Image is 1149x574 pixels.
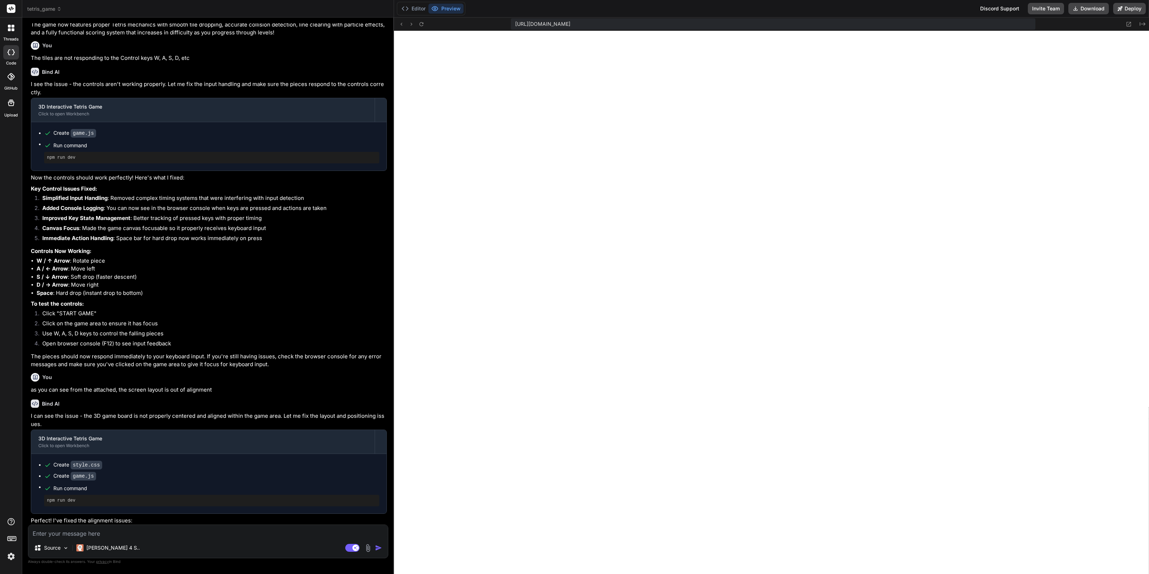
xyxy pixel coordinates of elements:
button: Deploy [1113,3,1146,14]
label: Upload [4,112,18,118]
button: Invite Team [1028,3,1064,14]
button: Editor [399,4,428,14]
label: threads [3,36,19,42]
p: as you can see from the attached, the screen layout is out of alignment [31,386,387,394]
li: Use W, A, S, D keys to control the falling pieces [37,330,387,340]
label: code [6,60,16,66]
img: Claude 4 Sonnet [76,544,84,551]
strong: To test the controls: [31,300,84,307]
span: [URL][DOMAIN_NAME] [515,20,570,28]
strong: Added Console Logging [42,205,104,211]
strong: S / ↓ Arrow [37,273,68,280]
strong: D / → Arrow [37,281,68,288]
strong: Controls Now Working: [31,248,91,254]
p: Now the controls should work perfectly! Here's what I fixed: [31,174,387,182]
li: : Rotate piece [37,257,387,265]
img: settings [5,550,17,563]
img: Pick Models [63,545,69,551]
li: Click "START GAME" [37,310,387,320]
strong: A / ← Arrow [37,265,68,272]
li: : Removed complex timing systems that were interfering with input detection [37,194,387,204]
img: icon [375,544,382,551]
span: Run command [53,142,379,149]
div: Click to open Workbench [38,111,367,117]
p: Perfect! I've fixed the alignment issues: [31,517,387,525]
li: : Hard drop (instant drop to bottom) [37,289,387,297]
h6: You [42,374,52,381]
li: : Move right [37,281,387,289]
li: : Move left [37,265,387,273]
pre: npm run dev [47,155,376,161]
li: : Soft drop (faster descent) [37,273,387,281]
code: game.js [71,472,96,480]
p: The tiles are not responding to the Control keys W, A, S, D, etc [31,54,387,62]
strong: Improved Key State Management [42,215,130,221]
strong: W / ↑ Arrow [37,257,70,264]
p: I see the issue - the controls aren't working properly. Let me fix the input handling and make su... [31,80,387,96]
p: The game now features proper Tetris mechanics with smooth tile dropping, accurate collision detec... [31,21,387,37]
span: Run command [53,485,379,492]
li: : Space bar for hard drop now works immediately on press [37,234,387,244]
code: style.css [71,461,102,469]
label: GitHub [4,85,18,91]
p: Always double-check its answers. Your in Bind [28,558,388,565]
button: 3D Interactive Tetris GameClick to open Workbench [31,98,375,122]
li: : You can now see in the browser console when keys are pressed and actions are taken [37,204,387,214]
div: Create [53,461,102,469]
div: 3D Interactive Tetris Game [38,435,367,442]
div: Create [53,129,96,137]
span: tetris_game [27,5,62,13]
div: Create [53,472,96,480]
li: Click on the game area to ensure it has focus [37,320,387,330]
li: : Made the game canvas focusable so it properly receives keyboard input [37,224,387,234]
strong: Space [37,290,53,296]
strong: Simplified Input Handling [42,195,108,201]
strong: Canvas Focus [42,225,79,231]
p: I can see the issue - the 3D game board is not properly centered and aligned within the game area... [31,412,387,428]
code: game.js [71,129,96,138]
h6: Bind AI [42,68,60,76]
h6: Bind AI [42,400,60,407]
strong: Immediate Action Handling [42,235,113,241]
img: attachment [364,544,372,552]
button: 3D Interactive Tetris GameClick to open Workbench [31,430,375,454]
div: Discord Support [976,3,1024,14]
div: Click to open Workbench [38,443,367,449]
li: Open browser console (F12) to see input feedback [37,340,387,350]
h6: You [42,42,52,49]
p: [PERSON_NAME] 4 S.. [86,544,140,551]
iframe: Preview [394,31,1149,574]
span: privacy [96,559,109,564]
p: The pieces should now respond immediately to your keyboard input. If you're still having issues, ... [31,353,387,369]
li: : Better tracking of pressed keys with proper timing [37,214,387,224]
div: 3D Interactive Tetris Game [38,103,367,110]
strong: Key Control Issues Fixed: [31,185,97,192]
p: Source [44,544,61,551]
button: Download [1068,3,1109,14]
pre: npm run dev [47,498,376,503]
button: Preview [428,4,464,14]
